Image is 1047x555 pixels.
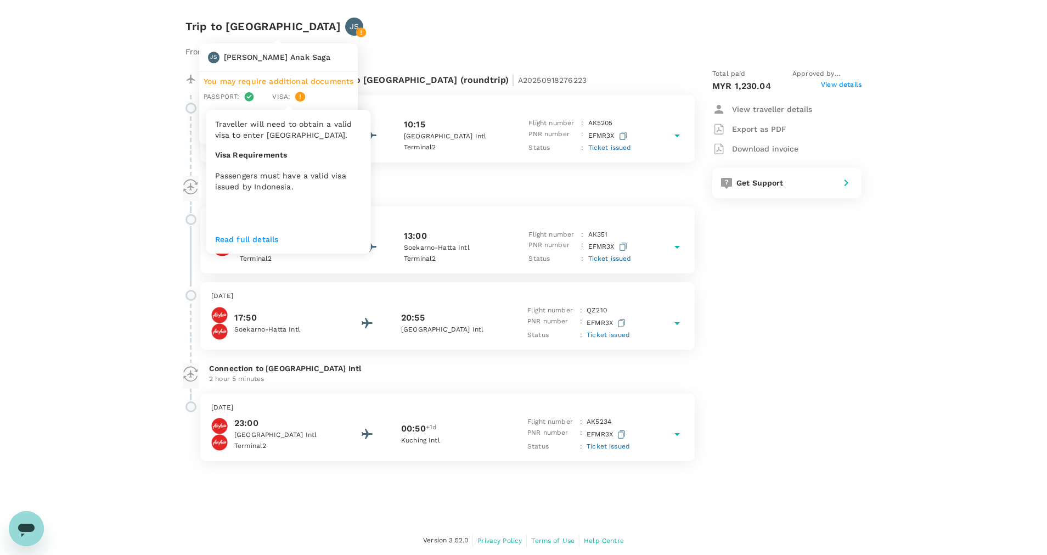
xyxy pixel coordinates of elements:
[527,417,576,428] p: Flight number
[272,92,290,102] p: Visa :
[518,76,587,85] span: A20250918276223
[224,52,330,63] p: [PERSON_NAME] Anak Saga
[528,240,577,254] p: PNR number
[712,119,786,139] button: Export as PDF
[528,254,577,265] p: Status
[209,363,686,374] p: Connection to [GEOGRAPHIC_DATA] Intl
[211,104,684,115] p: [DATE]
[401,435,500,446] p: Kuching Intl
[531,537,575,545] span: Terms of Use
[712,69,746,80] span: Total paid
[209,374,686,385] p: 2 hour 5 minutes
[580,330,582,341] p: :
[528,143,577,154] p: Status
[204,77,353,86] span: You may require additional documents
[587,331,630,339] span: Ticket issued
[404,254,503,265] p: Terminal 2
[426,422,437,435] span: +1d
[423,535,468,546] span: Version 3.52.0
[404,131,503,142] p: [GEOGRAPHIC_DATA] Intl
[234,311,333,324] p: 17:50
[580,441,582,452] p: :
[580,305,582,316] p: :
[210,53,217,61] p: JS
[211,323,228,340] img: AirAsia
[527,316,576,330] p: PNR number
[587,428,628,441] p: EFMR3X
[528,129,577,143] p: PNR number
[527,428,576,441] p: PNR number
[404,243,503,254] p: Soekarno-Hatta Intl
[404,142,503,153] p: Terminal 2
[581,240,583,254] p: :
[211,402,684,413] p: [DATE]
[234,441,333,452] p: Terminal 2
[531,535,575,547] a: Terms of Use
[527,305,576,316] p: Flight number
[477,537,522,545] span: Privacy Policy
[211,307,228,323] img: Indonesia AirAsia
[581,254,583,265] p: :
[350,21,359,32] p: JS
[211,434,228,451] img: AirAsia
[477,535,522,547] a: Privacy Policy
[712,80,771,93] p: MYR 1,230.04
[215,170,362,192] p: Passengers must have a valid visa issued by Indonesia.
[401,422,426,435] p: 00:50
[9,511,44,546] iframe: Button to launch messaging window
[404,229,427,243] p: 13:00
[581,143,583,154] p: :
[204,92,239,102] p: Passport :
[588,255,632,262] span: Ticket issued
[185,40,347,60] p: From [DATE] until [DATE] TR2509183886
[580,428,582,441] p: :
[587,442,630,450] span: Ticket issued
[215,149,362,161] h6: Visa Requirements
[588,229,608,240] p: AK 351
[712,99,812,119] button: View traveller details
[240,254,339,265] p: Terminal 2
[211,418,228,434] img: Indonesia AirAsia
[736,178,784,187] span: Get Support
[732,143,798,154] p: Download invoice
[580,316,582,330] p: :
[587,417,611,428] p: AK 5234
[712,139,798,159] button: Download invoice
[209,187,686,198] p: 1 hour 35 minutes
[201,69,587,88] p: Flight from [GEOGRAPHIC_DATA] to [GEOGRAPHIC_DATA] (roundtrip)
[234,417,333,430] p: 23:00
[401,324,500,335] p: [GEOGRAPHIC_DATA] Intl
[528,229,577,240] p: Flight number
[732,104,812,115] p: View traveller details
[234,324,333,335] p: Soekarno-Hatta Intl
[588,144,632,152] span: Ticket issued
[581,118,583,129] p: :
[185,18,341,35] h6: Trip to [GEOGRAPHIC_DATA]
[588,129,629,143] p: EFMR3X
[732,124,786,134] p: Export as PDF
[792,69,862,80] span: Approved by
[588,240,629,254] p: EFMR3X
[234,430,333,441] p: [GEOGRAPHIC_DATA] Intl
[580,417,582,428] p: :
[527,330,576,341] p: Status
[588,118,613,129] p: AK 5205
[821,80,862,93] span: View details
[404,118,425,131] p: 10:15
[581,229,583,240] p: :
[587,305,607,316] p: QZ 210
[215,119,362,141] p: Traveller will need to obtain a valid visa to enter [GEOGRAPHIC_DATA].
[401,311,425,324] p: 20:55
[581,129,583,143] p: :
[209,176,686,187] p: Connection to [GEOGRAPHIC_DATA] Intl
[584,535,624,547] a: Help Centre
[211,215,684,226] p: [DATE]
[215,234,362,245] p: Read full details
[528,118,577,129] p: Flight number
[587,316,628,330] p: EFMR3X
[527,441,576,452] p: Status
[584,537,624,545] span: Help Centre
[511,72,515,87] span: |
[211,291,684,302] p: [DATE]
